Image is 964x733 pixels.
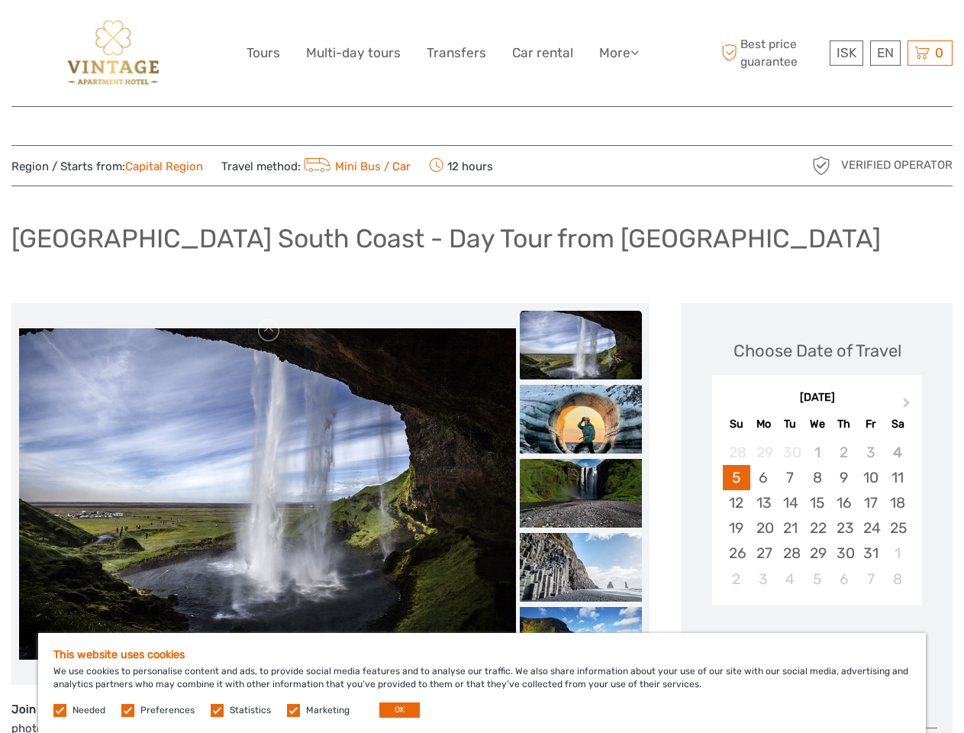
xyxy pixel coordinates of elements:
[837,45,856,60] span: ISK
[520,533,642,602] img: de10c0faead14f29a85372f9e242ba66_slider_thumbnail.jpg
[857,465,884,490] div: Choose Friday, October 10th, 2025
[520,459,642,528] img: 8d7247fd982548bb8e19952aeefa9cea_slider_thumbnail.jpg
[379,702,420,718] button: OK
[857,567,884,592] div: Choose Friday, November 7th, 2025
[301,160,411,173] a: Mini Bus / Car
[176,24,194,42] button: Open LiveChat chat widget
[750,515,777,541] div: Choose Monday, October 20th, 2025
[19,328,516,660] img: 65735c31046a4a90aa9ead88a3223c82_main_slider.jpg
[717,440,917,592] div: month 2025-10
[750,490,777,515] div: Choose Monday, October 13th, 2025
[750,440,777,465] div: Not available Monday, September 29th, 2025
[884,541,911,566] div: Choose Saturday, November 1st, 2025
[777,440,804,465] div: Not available Tuesday, September 30th, 2025
[804,515,830,541] div: Choose Wednesday, October 22nd, 2025
[809,153,833,178] img: verified_operator_grey_128.png
[723,490,750,515] div: Choose Sunday, October 12th, 2025
[870,40,901,66] div: EN
[857,515,884,541] div: Choose Friday, October 24th, 2025
[896,394,920,418] button: Next Month
[429,155,493,176] span: 12 hours
[306,42,401,64] a: Multi-day tours
[140,704,195,717] label: Preferences
[933,45,946,60] span: 0
[520,385,642,454] img: 9a10d14e6e7449e2b3e91adb7fb94c41_slider_thumbnail.jpeg
[830,515,857,541] div: Choose Thursday, October 23rd, 2025
[733,339,901,363] div: Choose Date of Travel
[38,633,926,733] div: We use cookies to personalise content and ads, to provide social media features and to analyse ou...
[520,607,642,676] img: 542d6e6172f8494cab2cfce9bb746d74_slider_thumbnail.jpg
[230,704,271,717] label: Statistics
[884,490,911,515] div: Choose Saturday, October 18th, 2025
[11,159,203,175] span: Region / Starts from:
[884,465,911,490] div: Choose Saturday, October 11th, 2025
[777,490,804,515] div: Choose Tuesday, October 14th, 2025
[777,465,804,490] div: Choose Tuesday, October 7th, 2025
[512,42,573,64] a: Car rental
[723,465,750,490] div: Choose Sunday, October 5th, 2025
[830,567,857,592] div: Choose Thursday, November 6th, 2025
[73,704,105,717] label: Needed
[723,414,750,434] div: Su
[777,515,804,541] div: Choose Tuesday, October 21st, 2025
[723,440,750,465] div: Not available Sunday, September 28th, 2025
[857,490,884,515] div: Choose Friday, October 17th, 2025
[830,414,857,434] div: Th
[830,541,857,566] div: Choose Thursday, October 30th, 2025
[841,157,953,173] span: Verified Operator
[804,541,830,566] div: Choose Wednesday, October 29th, 2025
[857,440,884,465] div: Not available Friday, October 3rd, 2025
[777,414,804,434] div: Tu
[21,27,172,39] p: We're away right now. Please check back later!
[857,414,884,434] div: Fr
[804,490,830,515] div: Choose Wednesday, October 15th, 2025
[750,465,777,490] div: Choose Monday, October 6th, 2025
[712,390,922,406] div: [DATE]
[884,515,911,541] div: Choose Saturday, October 25th, 2025
[777,567,804,592] div: Choose Tuesday, November 4th, 2025
[125,160,203,173] a: Capital Region
[884,567,911,592] div: Choose Saturday, November 8th, 2025
[599,42,639,64] a: More
[830,440,857,465] div: Not available Thursday, October 2nd, 2025
[306,704,350,717] label: Marketing
[830,465,857,490] div: Choose Thursday, October 9th, 2025
[11,223,881,254] h1: [GEOGRAPHIC_DATA] South Coast - Day Tour from [GEOGRAPHIC_DATA]
[804,414,830,434] div: We
[427,42,486,64] a: Transfers
[884,414,911,434] div: Sa
[723,567,750,592] div: Choose Sunday, November 2nd, 2025
[804,465,830,490] div: Choose Wednesday, October 8th, 2025
[56,11,169,95] img: 3256-be983540-ede3-4357-9bcb-8bc2f29a93ac_logo_big.png
[857,541,884,566] div: Choose Friday, October 31st, 2025
[221,155,411,176] span: Travel method:
[804,440,830,465] div: Not available Wednesday, October 1st, 2025
[830,490,857,515] div: Choose Thursday, October 16th, 2025
[777,541,804,566] div: Choose Tuesday, October 28th, 2025
[750,414,777,434] div: Mo
[804,567,830,592] div: Choose Wednesday, November 5th, 2025
[723,541,750,566] div: Choose Sunday, October 26th, 2025
[520,311,642,379] img: 65735c31046a4a90aa9ead88a3223c82_slider_thumbnail.jpg
[750,541,777,566] div: Choose Monday, October 27th, 2025
[750,567,777,592] div: Choose Monday, November 3rd, 2025
[717,36,826,69] span: Best price guarantee
[723,515,750,541] div: Choose Sunday, October 19th, 2025
[53,648,911,661] h5: This website uses cookies
[11,702,241,716] strong: Join this day tour to [GEOGRAPHIC_DATA]
[884,440,911,465] div: Not available Saturday, October 4th, 2025
[247,42,280,64] a: Tours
